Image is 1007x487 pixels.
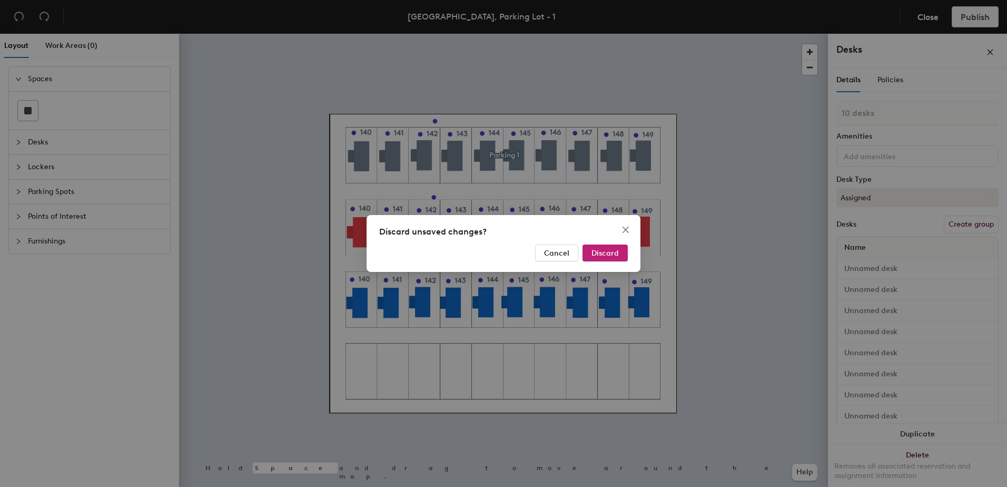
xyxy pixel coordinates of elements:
[544,249,569,258] span: Cancel
[617,226,634,234] span: Close
[591,249,619,258] span: Discard
[583,245,628,261] button: Discard
[617,221,634,238] button: Close
[621,226,630,234] span: close
[379,226,628,238] div: Discard unsaved changes?
[535,245,578,261] button: Cancel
